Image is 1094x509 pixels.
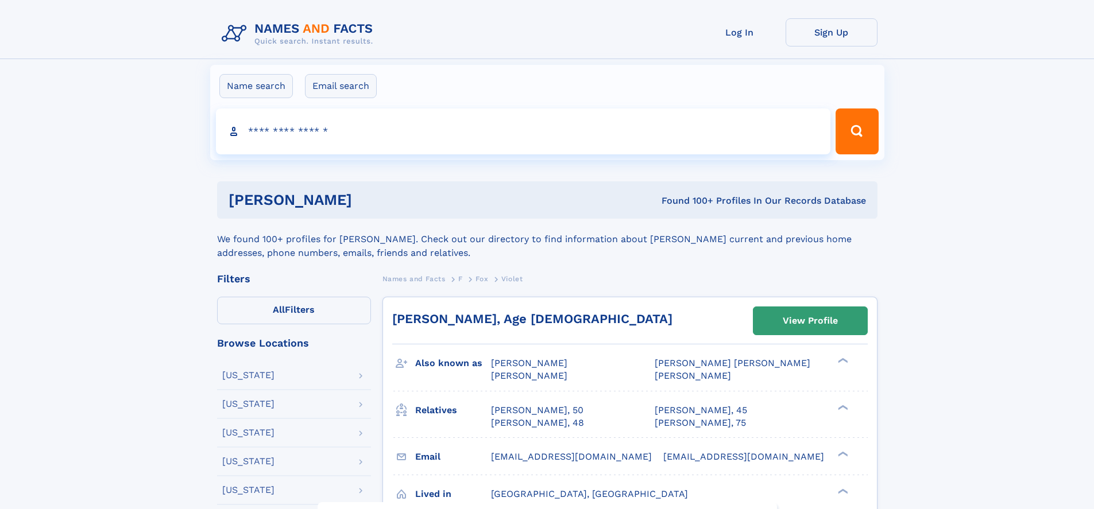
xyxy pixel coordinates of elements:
a: [PERSON_NAME], 45 [655,404,747,417]
h3: Lived in [415,484,491,504]
span: [PERSON_NAME] [PERSON_NAME] [655,358,810,368]
input: search input [216,108,831,154]
span: [PERSON_NAME] [655,370,731,381]
h3: Also known as [415,353,491,373]
span: Fox [476,275,488,283]
button: Search Button [836,108,878,154]
div: View Profile [783,308,838,334]
span: [PERSON_NAME] [491,370,567,381]
div: ❯ [835,403,849,411]
a: [PERSON_NAME], 75 [655,417,746,429]
label: Filters [217,297,371,324]
div: Browse Locations [217,338,371,348]
div: Filters [217,274,371,284]
h3: Email [415,447,491,467]
label: Name search [219,74,293,98]
span: [EMAIL_ADDRESS][DOMAIN_NAME] [491,451,652,462]
label: Email search [305,74,377,98]
a: [PERSON_NAME], 50 [491,404,583,417]
span: [EMAIL_ADDRESS][DOMAIN_NAME] [663,451,824,462]
div: ❯ [835,450,849,457]
a: Log In [694,18,786,46]
div: [US_STATE] [222,371,275,380]
a: Fox [476,271,488,286]
div: [US_STATE] [222,428,275,437]
div: [US_STATE] [222,399,275,409]
h1: [PERSON_NAME] [229,193,507,207]
div: [US_STATE] [222,485,275,495]
span: [GEOGRAPHIC_DATA], [GEOGRAPHIC_DATA] [491,488,688,499]
div: [US_STATE] [222,457,275,466]
div: Found 100+ Profiles In Our Records Database [507,195,866,207]
a: F [458,271,463,286]
h3: Relatives [415,401,491,420]
a: View Profile [753,307,867,335]
div: ❯ [835,357,849,364]
span: [PERSON_NAME] [491,358,567,368]
a: Names and Facts [382,271,446,286]
span: F [458,275,463,283]
a: [PERSON_NAME], Age [DEMOGRAPHIC_DATA] [392,312,672,326]
a: [PERSON_NAME], 48 [491,417,584,429]
span: Violet [501,275,523,283]
span: All [273,304,285,315]
img: Logo Names and Facts [217,18,382,49]
a: Sign Up [786,18,877,46]
div: ❯ [835,487,849,495]
div: We found 100+ profiles for [PERSON_NAME]. Check out our directory to find information about [PERS... [217,219,877,260]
